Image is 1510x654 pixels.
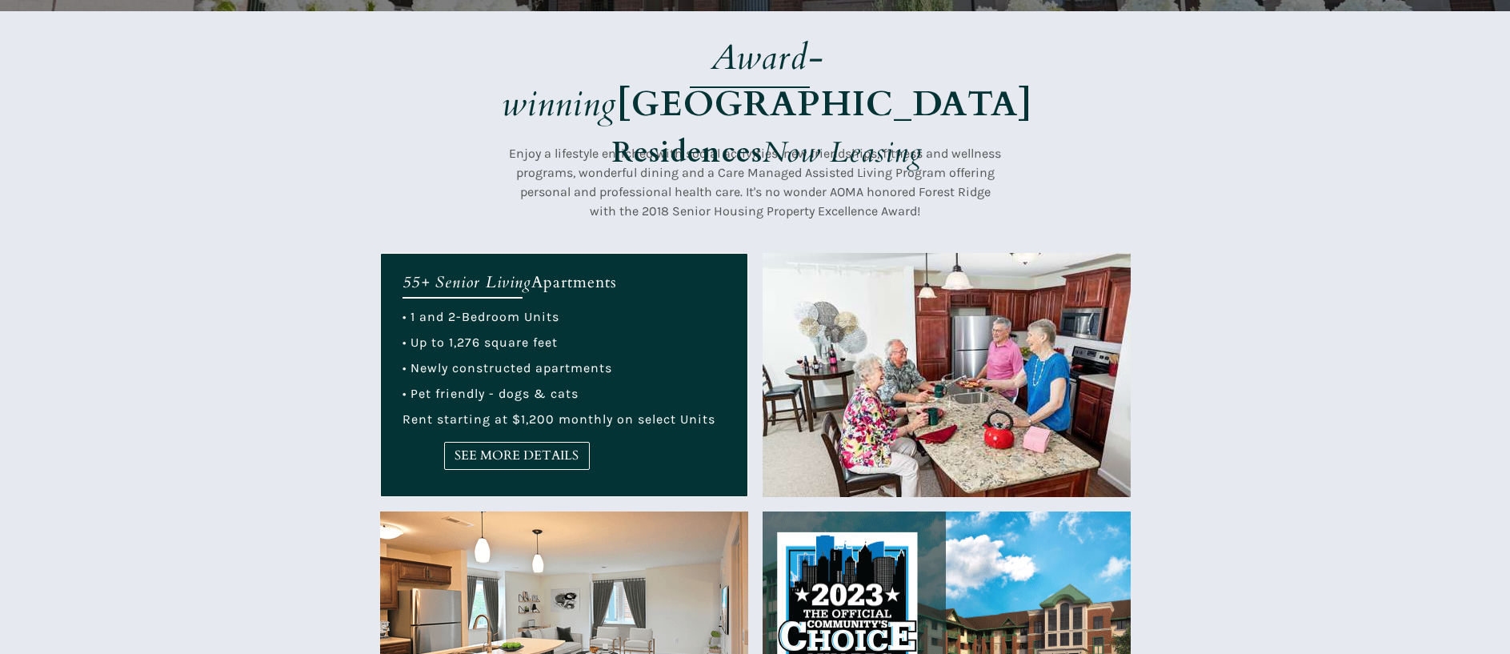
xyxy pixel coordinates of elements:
[403,271,531,293] em: 55+ Senior Living
[502,34,824,128] em: Award-winning
[403,309,559,324] span: • 1 and 2-Bedroom Units
[531,271,617,293] span: Apartments
[612,133,763,172] strong: Residences
[403,386,579,401] span: • Pet friendly - dogs & cats
[403,360,612,375] span: • Newly constructed apartments
[617,80,1032,128] strong: [GEOGRAPHIC_DATA]
[403,335,558,350] span: • Up to 1,276 square feet
[444,442,590,470] a: SEE MORE DETAILS
[763,133,923,172] em: Now Leasing
[403,411,715,427] span: Rent starting at $1,200 monthly on select Units
[445,448,589,463] span: SEE MORE DETAILS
